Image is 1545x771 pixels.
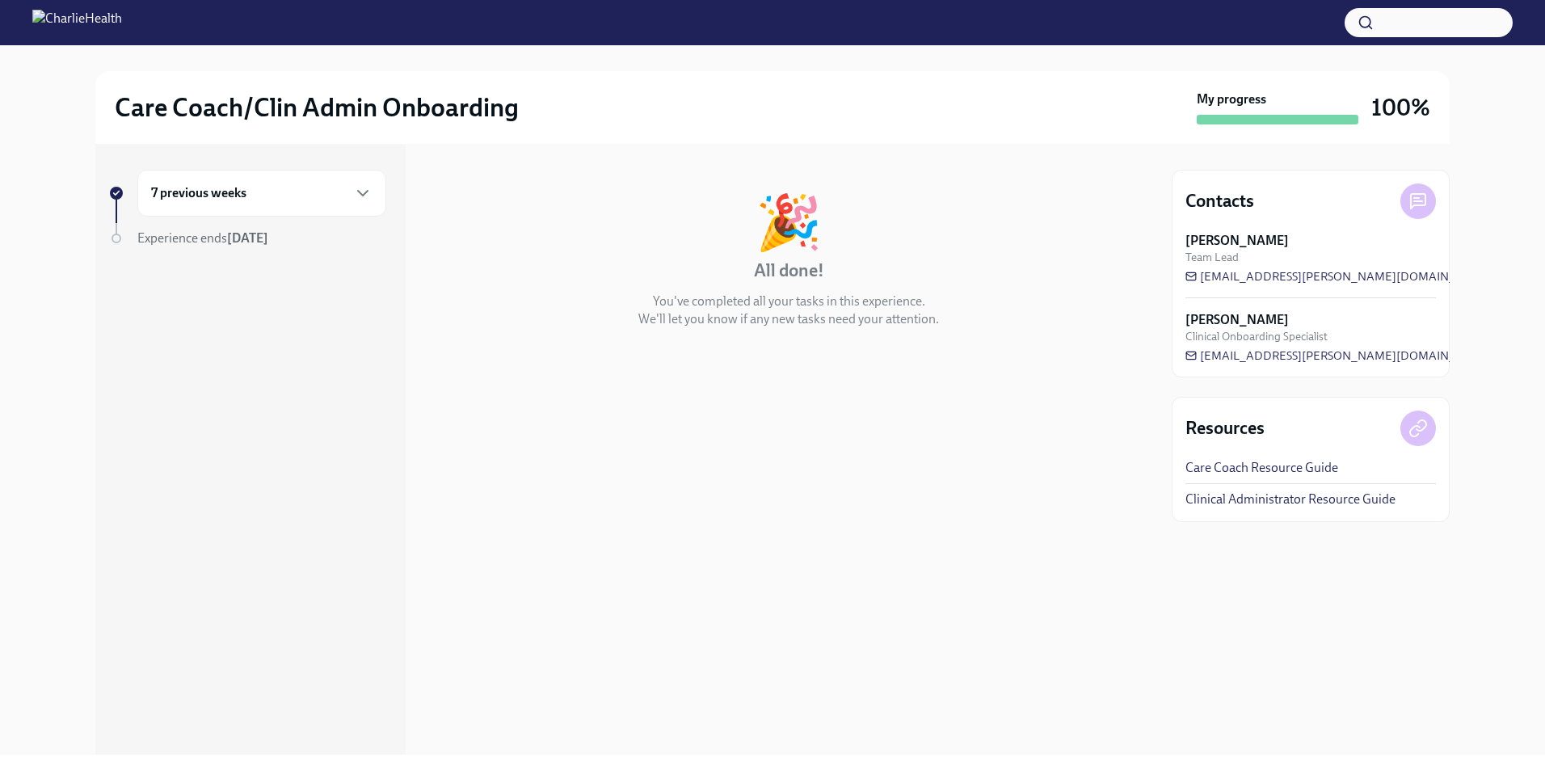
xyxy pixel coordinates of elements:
[1185,250,1239,265] span: Team Lead
[756,196,822,249] div: 🎉
[1185,491,1396,508] a: Clinical Administrator Resource Guide
[151,184,246,202] h6: 7 previous weeks
[1185,459,1338,477] a: Care Coach Resource Guide
[1185,329,1328,344] span: Clinical Onboarding Specialist
[1185,311,1289,329] strong: [PERSON_NAME]
[1185,232,1289,250] strong: [PERSON_NAME]
[32,10,122,36] img: CharlieHealth
[137,170,386,217] div: 7 previous weeks
[137,230,268,246] span: Experience ends
[227,230,268,246] strong: [DATE]
[653,293,925,310] p: You've completed all your tasks in this experience.
[1185,348,1494,364] a: [EMAIL_ADDRESS][PERSON_NAME][DOMAIN_NAME]
[1197,91,1266,108] strong: My progress
[1185,189,1254,213] h4: Contacts
[638,310,939,328] p: We'll let you know if any new tasks need your attention.
[115,91,519,124] h2: Care Coach/Clin Admin Onboarding
[754,259,824,283] h4: All done!
[1185,416,1265,440] h4: Resources
[1371,93,1430,122] h3: 100%
[1185,268,1494,284] a: [EMAIL_ADDRESS][PERSON_NAME][DOMAIN_NAME]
